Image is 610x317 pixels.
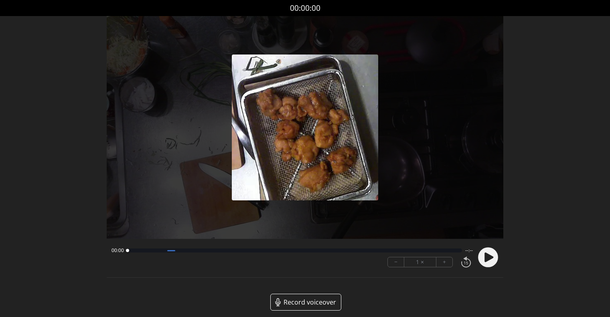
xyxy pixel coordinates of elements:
[436,257,452,267] button: +
[388,257,404,267] button: −
[404,257,436,267] div: 1 ×
[290,2,320,14] a: 00:00:00
[284,297,336,307] span: Record voiceover
[232,55,378,200] img: Poster Image
[111,247,124,254] span: 00:00
[465,247,473,254] span: --:--
[270,294,341,311] a: Record voiceover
